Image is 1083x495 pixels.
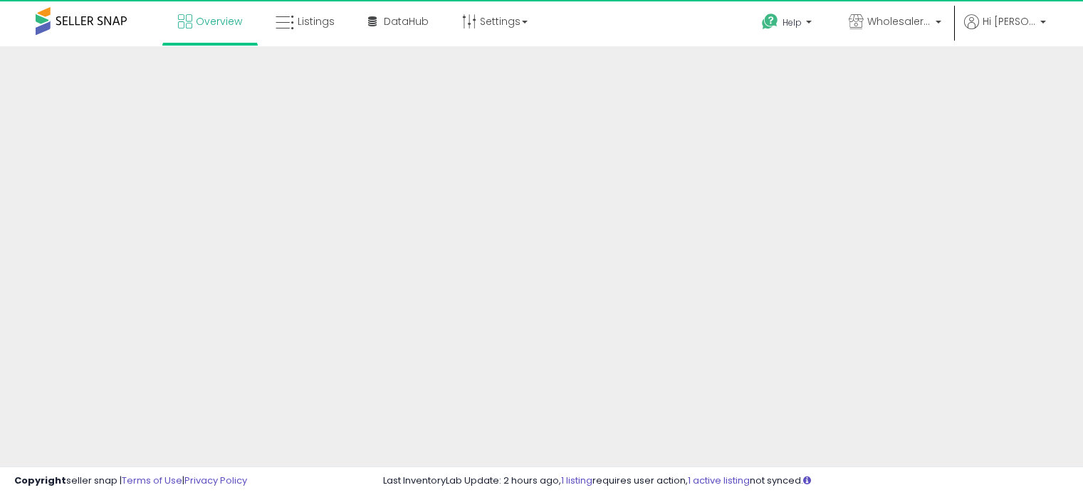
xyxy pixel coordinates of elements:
[803,476,811,485] i: Click here to read more about un-synced listings.
[867,14,931,28] span: Wholesaler AZ
[688,474,750,487] a: 1 active listing
[783,16,802,28] span: Help
[184,474,247,487] a: Privacy Policy
[14,474,66,487] strong: Copyright
[383,474,1069,488] div: Last InventoryLab Update: 2 hours ago, requires user action, not synced.
[298,14,335,28] span: Listings
[196,14,242,28] span: Overview
[750,2,826,46] a: Help
[761,13,779,31] i: Get Help
[384,14,429,28] span: DataHub
[122,474,182,487] a: Terms of Use
[983,14,1036,28] span: Hi [PERSON_NAME]
[964,14,1046,46] a: Hi [PERSON_NAME]
[14,474,247,488] div: seller snap | |
[561,474,592,487] a: 1 listing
